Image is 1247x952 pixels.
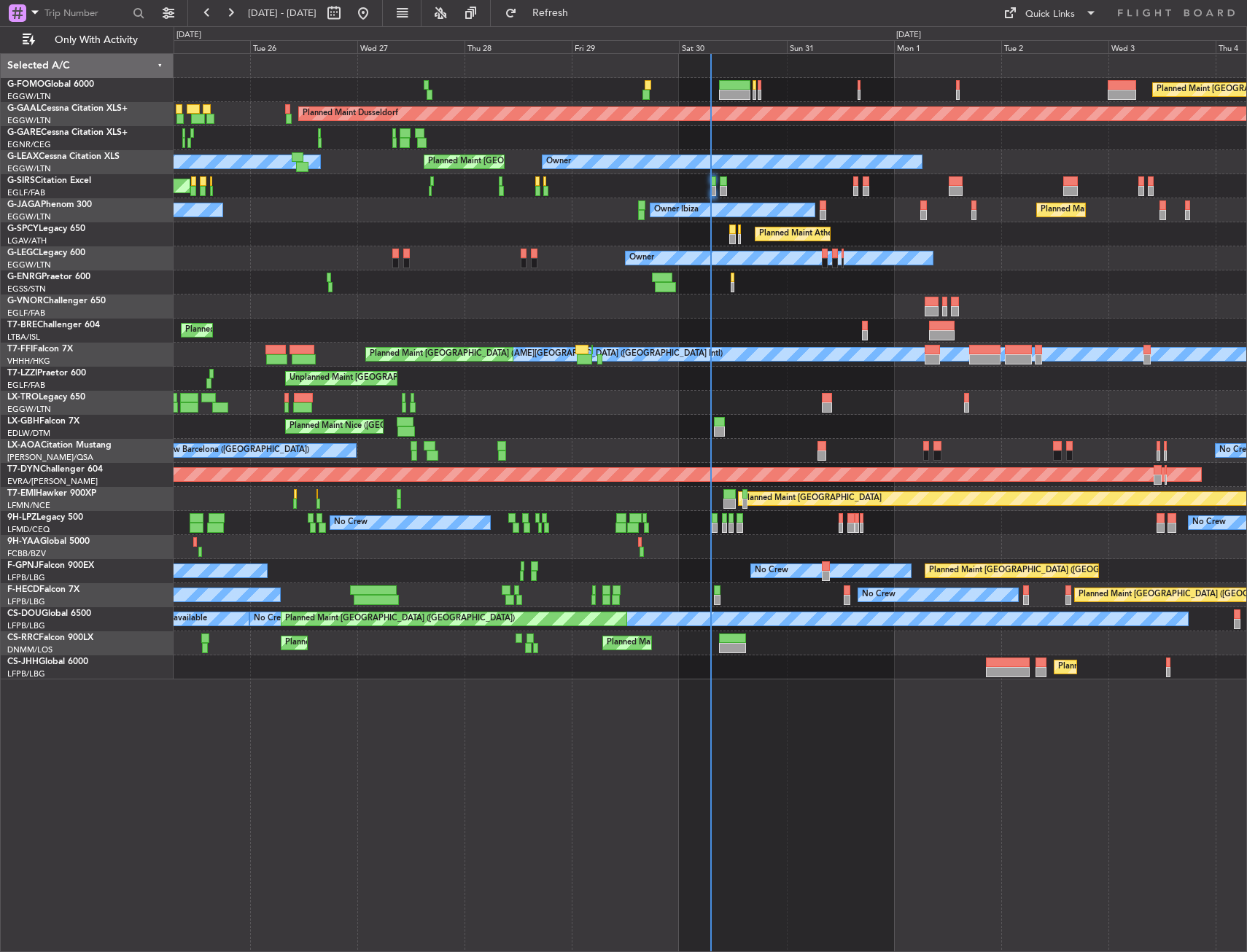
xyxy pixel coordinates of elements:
span: F-GPNJ [7,561,39,570]
a: LFMN/NCE [7,500,50,511]
div: Fri 29 [572,40,679,53]
div: Thu 28 [465,40,572,53]
a: EGSS/STN [7,284,46,294]
div: Unplanned Maint [GEOGRAPHIC_DATA] ([GEOGRAPHIC_DATA]) [290,367,529,389]
span: Refresh [520,8,581,18]
a: LX-GBHFalcon 7X [7,417,79,426]
div: Planned Maint Athens ([PERSON_NAME] Intl) [759,223,927,245]
div: [PERSON_NAME][GEOGRAPHIC_DATA] ([GEOGRAPHIC_DATA] Intl) [468,343,723,365]
a: G-FOMOGlobal 6000 [7,80,94,89]
a: EGGW/LTN [7,163,51,174]
a: LFPB/LBG [7,668,45,679]
a: CS-RRCFalcon 900LX [7,633,93,642]
div: Planned Maint [GEOGRAPHIC_DATA] ([GEOGRAPHIC_DATA]) [929,560,1159,582]
span: CS-DOU [7,609,42,618]
span: Only With Activity [38,35,154,45]
a: T7-EMIHawker 900XP [7,489,96,498]
span: G-SPCY [7,225,39,233]
span: T7-BRE [7,321,37,329]
span: CS-JHH [7,658,39,666]
span: T7-FFI [7,345,33,354]
a: G-SIRSCitation Excel [7,176,91,185]
a: EGGW/LTN [7,115,51,126]
a: CS-JHHGlobal 6000 [7,658,88,666]
a: EDLW/DTM [7,428,50,439]
span: G-GARE [7,128,41,137]
a: FCBB/BZV [7,548,46,559]
a: EGGW/LTN [7,404,51,415]
span: 9H-LPZ [7,513,36,522]
div: Mon 25 [143,40,250,53]
div: Tue 26 [250,40,357,53]
div: Mon 1 [894,40,1001,53]
span: T7-EMI [7,489,36,498]
a: T7-DYNChallenger 604 [7,465,103,474]
div: No Crew [254,608,287,630]
a: LX-TROLegacy 650 [7,393,85,402]
div: Planned Maint [GEOGRAPHIC_DATA] ([GEOGRAPHIC_DATA]) [428,151,658,173]
a: F-HECDFalcon 7X [7,585,79,594]
div: Planned Maint Nice ([GEOGRAPHIC_DATA]) [290,415,452,437]
div: [DATE] [896,29,921,42]
a: G-LEGCLegacy 600 [7,249,85,257]
a: G-GARECessna Citation XLS+ [7,128,128,137]
div: Planned Maint [GEOGRAPHIC_DATA] ([GEOGRAPHIC_DATA] Intl) [370,343,613,365]
div: Quick Links [1025,7,1075,22]
button: Only With Activity [16,28,158,52]
div: [DATE] [176,29,201,42]
a: EGLF/FAB [7,380,45,391]
span: G-VNOR [7,297,43,305]
span: T7-LZZI [7,369,37,378]
a: VHHH/HKG [7,356,50,367]
a: LFPB/LBG [7,596,45,607]
div: Wed 27 [357,40,465,53]
span: LX-GBH [7,417,39,426]
a: LFPB/LBG [7,572,45,583]
span: LX-TRO [7,393,39,402]
a: EGGW/LTN [7,91,51,102]
div: Tue 2 [1001,40,1108,53]
a: [PERSON_NAME]/QSA [7,452,93,463]
a: LFPB/LBG [7,620,45,631]
a: G-VNORChallenger 650 [7,297,106,305]
a: EGNR/CEG [7,139,51,150]
div: Planned Maint [GEOGRAPHIC_DATA] [742,488,882,510]
a: LFMD/CEQ [7,524,50,535]
div: No Crew [334,512,368,534]
span: LX-AOA [7,441,41,450]
span: G-LEAX [7,152,39,161]
span: G-SIRS [7,176,35,185]
a: F-GPNJFalcon 900EX [7,561,94,570]
div: Planned Maint [GEOGRAPHIC_DATA] ([GEOGRAPHIC_DATA]) [285,632,515,654]
a: 9H-LPZLegacy 500 [7,513,83,522]
a: EVRA/[PERSON_NAME] [7,476,98,487]
div: Planned Maint Dusseldorf [303,103,398,125]
a: LTBA/ISL [7,332,40,343]
a: LX-AOACitation Mustang [7,441,112,450]
a: T7-LZZIPraetor 600 [7,369,86,378]
span: G-LEGC [7,249,39,257]
a: G-ENRGPraetor 600 [7,273,90,281]
div: Sun 31 [787,40,894,53]
span: 9H-YAA [7,537,40,546]
span: G-JAGA [7,200,41,209]
div: Wed 3 [1108,40,1216,53]
a: EGLF/FAB [7,308,45,319]
div: Planned Maint [GEOGRAPHIC_DATA] ([GEOGRAPHIC_DATA]) [607,632,836,654]
a: LGAV/ATH [7,235,47,246]
button: Quick Links [996,1,1104,25]
div: Owner Ibiza [654,199,699,221]
a: T7-FFIFalcon 7X [7,345,73,354]
span: G-GAAL [7,104,41,113]
div: Owner [629,247,654,269]
a: DNMM/LOS [7,644,53,655]
div: Owner [546,151,571,173]
div: A/C Unavailable [147,608,207,630]
a: G-JAGAPhenom 300 [7,200,92,209]
a: EGLF/FAB [7,187,45,198]
div: No Crew [755,560,788,582]
span: T7-DYN [7,465,40,474]
div: Sat 30 [679,40,786,53]
input: Trip Number [44,2,128,24]
span: F-HECD [7,585,39,594]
